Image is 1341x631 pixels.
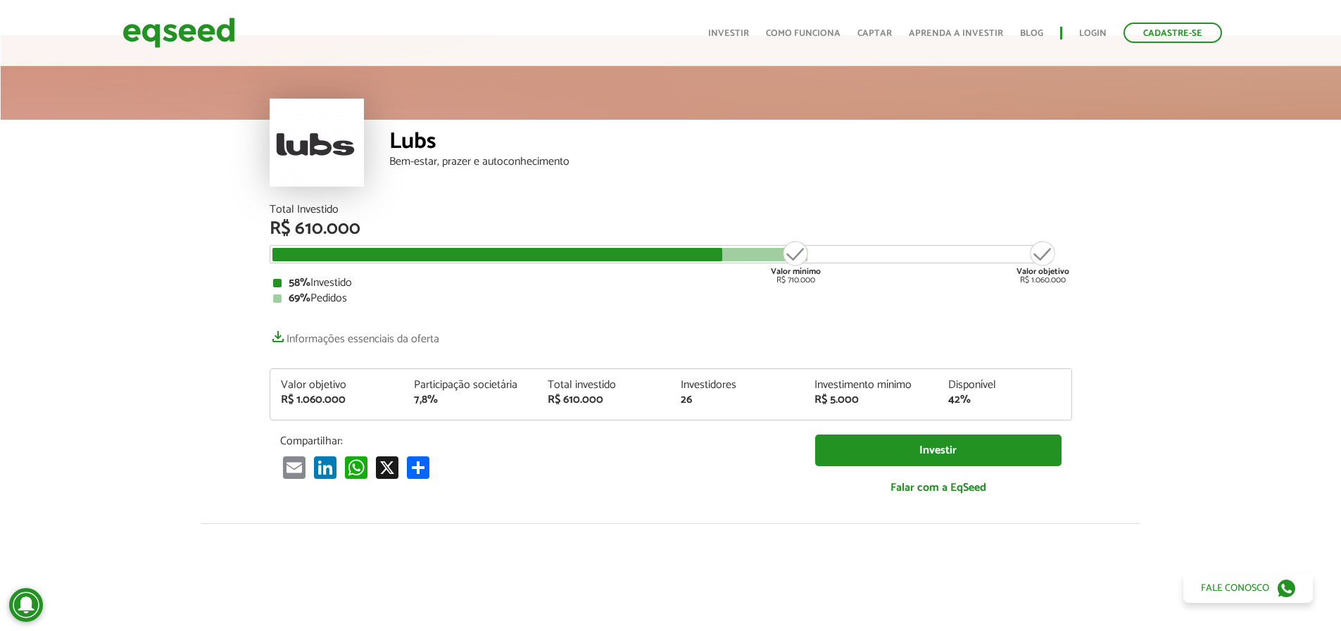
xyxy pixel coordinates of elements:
img: EqSeed [122,14,235,51]
strong: 58% [289,273,310,292]
div: Bem-estar, prazer e autoconhecimento [389,156,1072,168]
div: R$ 710.000 [769,239,822,285]
strong: Valor objetivo [1016,265,1069,278]
div: Pedidos [273,293,1069,304]
a: Falar com a EqSeed [815,473,1062,502]
a: Investir [815,435,1062,466]
a: Login [1079,29,1107,38]
div: Investidores [681,380,793,391]
a: LinkedIn [311,455,339,478]
div: Participação societária [414,380,527,391]
div: Investido [273,277,1069,289]
a: Informações essenciais da oferta [270,325,439,345]
a: Investir [708,29,749,38]
a: Fale conosco [1183,573,1313,603]
div: R$ 610.000 [270,220,1072,238]
a: Captar [857,29,892,38]
div: R$ 5.000 [814,394,927,406]
strong: Valor mínimo [771,265,821,278]
div: Total Investido [270,204,1072,215]
div: Valor objetivo [281,380,394,391]
a: Aprenda a investir [909,29,1003,38]
a: Cadastre-se [1123,23,1222,43]
a: Como funciona [766,29,841,38]
p: Compartilhar: [280,435,794,448]
div: Investimento mínimo [814,380,927,391]
div: 7,8% [414,394,527,406]
div: 42% [948,394,1061,406]
a: Email [280,455,308,478]
div: Lubs [389,130,1072,156]
div: R$ 1.060.000 [281,394,394,406]
strong: 69% [289,289,310,308]
div: Total investido [548,380,660,391]
a: Blog [1020,29,1043,38]
div: Disponível [948,380,1061,391]
a: WhatsApp [342,455,370,478]
div: 26 [681,394,793,406]
div: R$ 1.060.000 [1016,239,1069,285]
a: X [373,455,401,478]
div: R$ 610.000 [548,394,660,406]
a: Compartilhar [404,455,432,478]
